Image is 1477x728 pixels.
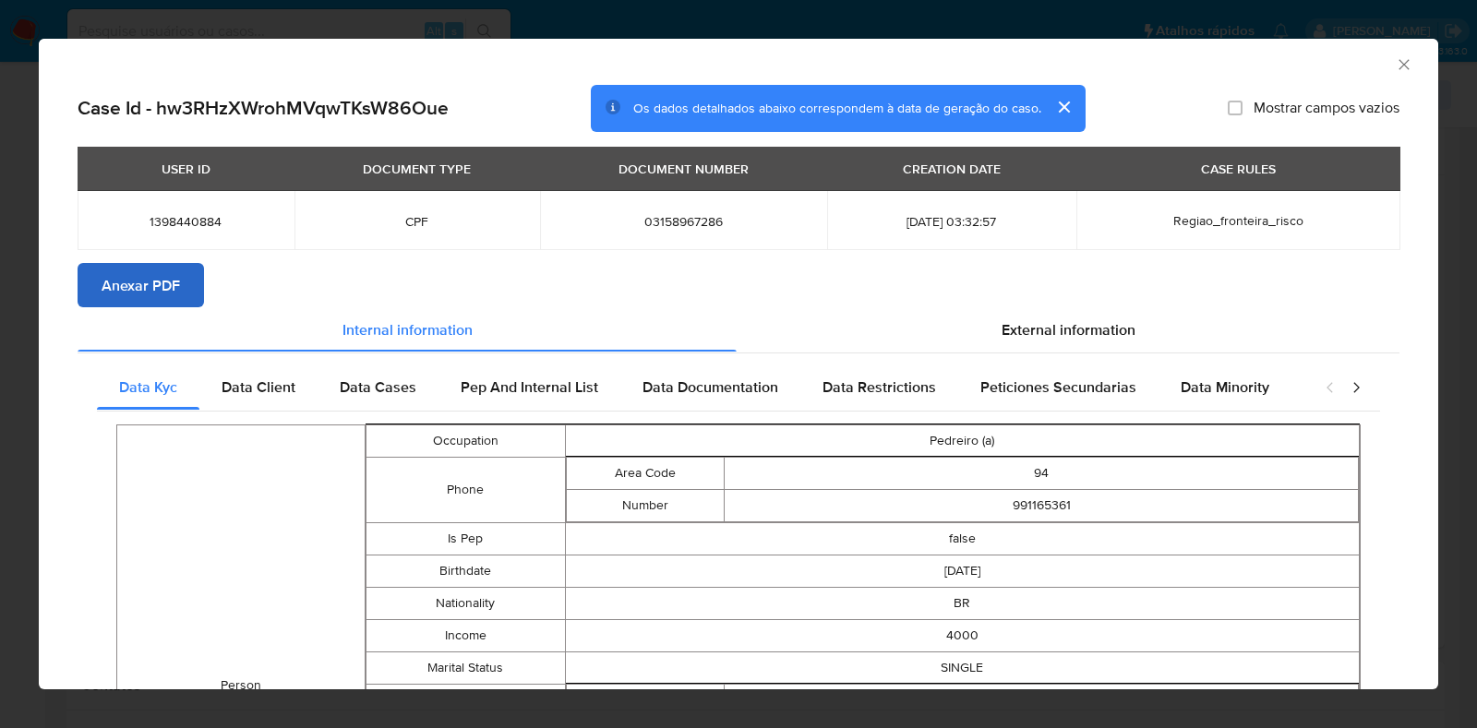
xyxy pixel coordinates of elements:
[1041,85,1086,129] button: cerrar
[980,376,1136,398] span: Peticiones Secundarias
[1228,101,1243,115] input: Mostrar campos vazios
[317,213,518,230] span: CPF
[725,457,1359,489] td: 94
[565,587,1360,619] td: BR
[97,365,1306,410] div: Detailed internal info
[342,318,473,340] span: Internal information
[565,522,1360,555] td: false
[566,684,725,716] td: Full Address
[1181,376,1269,398] span: Data Minority
[1254,99,1399,117] span: Mostrar campos vazios
[565,619,1360,651] td: 4000
[565,555,1360,587] td: [DATE]
[1190,153,1287,185] div: CASE RULES
[725,684,1359,716] td: [STREET_ADDRESS] 68501-560
[78,263,204,307] button: Anexar PDF
[892,153,1012,185] div: CREATION DATE
[102,265,180,305] span: Anexar PDF
[100,213,272,230] span: 1398440884
[366,555,565,587] td: Birthdate
[461,376,598,398] span: Pep And Internal List
[565,651,1360,684] td: SINGLE
[725,489,1359,521] td: 991165361
[1002,318,1135,340] span: External information
[366,587,565,619] td: Nationality
[1173,211,1303,230] span: Regiao_fronteira_risco
[39,39,1438,689] div: closure-recommendation-modal
[352,153,482,185] div: DOCUMENT TYPE
[566,489,725,521] td: Number
[366,457,565,522] td: Phone
[607,153,760,185] div: DOCUMENT NUMBER
[78,307,1399,352] div: Detailed info
[366,424,565,457] td: Occupation
[562,213,805,230] span: 03158967286
[1395,55,1411,72] button: Fechar a janela
[823,376,936,398] span: Data Restrictions
[78,96,449,120] h2: Case Id - hw3RHzXWrohMVqwTKsW86Oue
[366,522,565,555] td: Is Pep
[366,651,565,684] td: Marital Status
[566,457,725,489] td: Area Code
[340,376,416,398] span: Data Cases
[150,153,222,185] div: USER ID
[366,619,565,651] td: Income
[633,99,1041,117] span: Os dados detalhados abaixo correspondem à data de geração do caso.
[849,213,1054,230] span: [DATE] 03:32:57
[119,376,177,398] span: Data Kyc
[642,376,778,398] span: Data Documentation
[222,376,295,398] span: Data Client
[565,424,1360,457] td: Pedreiro (a)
